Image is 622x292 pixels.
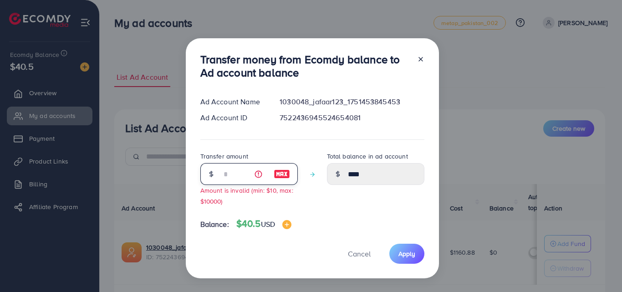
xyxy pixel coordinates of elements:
[327,152,408,161] label: Total balance in ad account
[193,113,273,123] div: Ad Account ID
[272,97,431,107] div: 1030048_jafaar123_1751453845453
[193,97,273,107] div: Ad Account Name
[261,219,275,229] span: USD
[200,152,248,161] label: Transfer amount
[272,113,431,123] div: 7522436945524654081
[336,244,382,263] button: Cancel
[583,251,615,285] iframe: Chat
[274,169,290,179] img: image
[200,53,410,79] h3: Transfer money from Ecomdy balance to Ad account balance
[398,249,415,258] span: Apply
[389,244,424,263] button: Apply
[282,220,291,229] img: image
[236,218,291,230] h4: $40.5
[200,186,293,205] small: Amount is invalid (min: $10, max: $10000)
[348,249,371,259] span: Cancel
[200,219,229,230] span: Balance:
